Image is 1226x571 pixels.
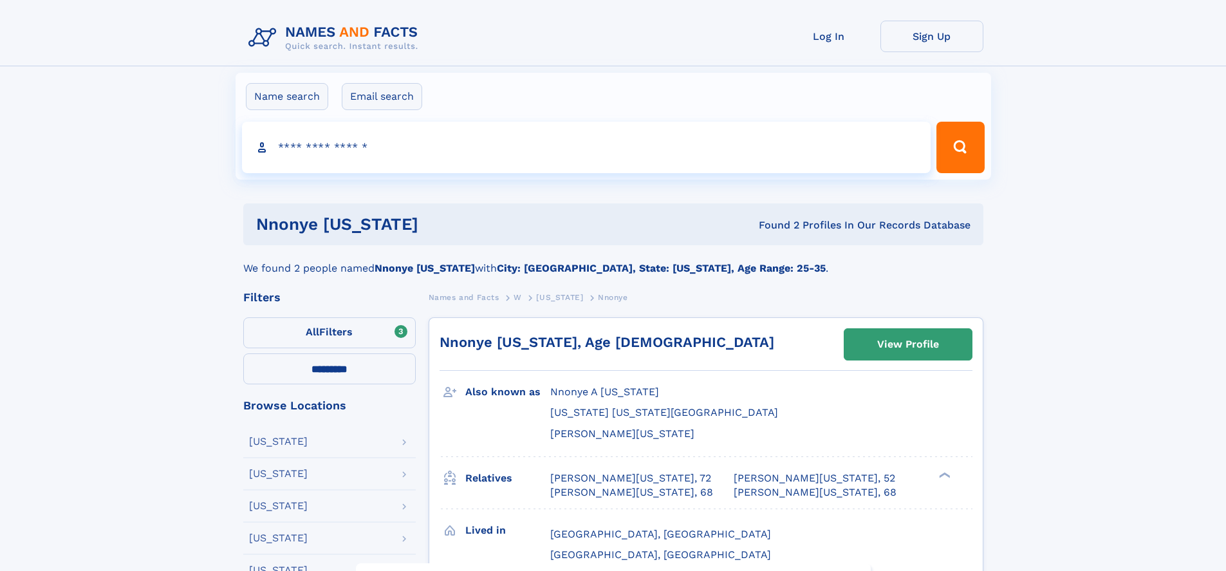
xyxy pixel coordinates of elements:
h3: Lived in [465,520,550,541]
span: [US_STATE] [US_STATE][GEOGRAPHIC_DATA] [550,406,778,418]
label: Filters [243,317,416,348]
b: City: [GEOGRAPHIC_DATA], State: [US_STATE], Age Range: 25-35 [497,262,826,274]
span: Nnonye A [US_STATE] [550,386,659,398]
a: Log In [777,21,880,52]
span: [GEOGRAPHIC_DATA], [GEOGRAPHIC_DATA] [550,528,771,540]
label: Name search [246,83,328,110]
a: Names and Facts [429,289,499,305]
button: Search Button [936,122,984,173]
a: W [514,289,522,305]
div: Filters [243,292,416,303]
h3: Also known as [465,381,550,403]
a: [US_STATE] [536,289,583,305]
div: [US_STATE] [249,436,308,447]
h1: Nnonye [US_STATE] [256,216,589,232]
span: [PERSON_NAME][US_STATE] [550,427,694,440]
b: Nnonye [US_STATE] [375,262,475,274]
a: Nnonye [US_STATE], Age [DEMOGRAPHIC_DATA] [440,334,774,350]
input: search input [242,122,931,173]
a: [PERSON_NAME][US_STATE], 68 [734,485,896,500]
a: View Profile [844,329,972,360]
a: [PERSON_NAME][US_STATE], 68 [550,485,713,500]
span: [US_STATE] [536,293,583,302]
h3: Relatives [465,467,550,489]
div: [US_STATE] [249,533,308,543]
div: ❯ [936,471,951,479]
div: [US_STATE] [249,501,308,511]
a: Sign Up [880,21,983,52]
img: Logo Names and Facts [243,21,429,55]
a: [PERSON_NAME][US_STATE], 52 [734,471,895,485]
div: Browse Locations [243,400,416,411]
a: [PERSON_NAME][US_STATE], 72 [550,471,711,485]
div: Found 2 Profiles In Our Records Database [588,218,971,232]
span: [GEOGRAPHIC_DATA], [GEOGRAPHIC_DATA] [550,548,771,561]
label: Email search [342,83,422,110]
div: View Profile [877,330,939,359]
div: [US_STATE] [249,469,308,479]
span: W [514,293,522,302]
div: We found 2 people named with . [243,245,983,276]
span: All [306,326,319,338]
span: Nnonye [598,293,628,302]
